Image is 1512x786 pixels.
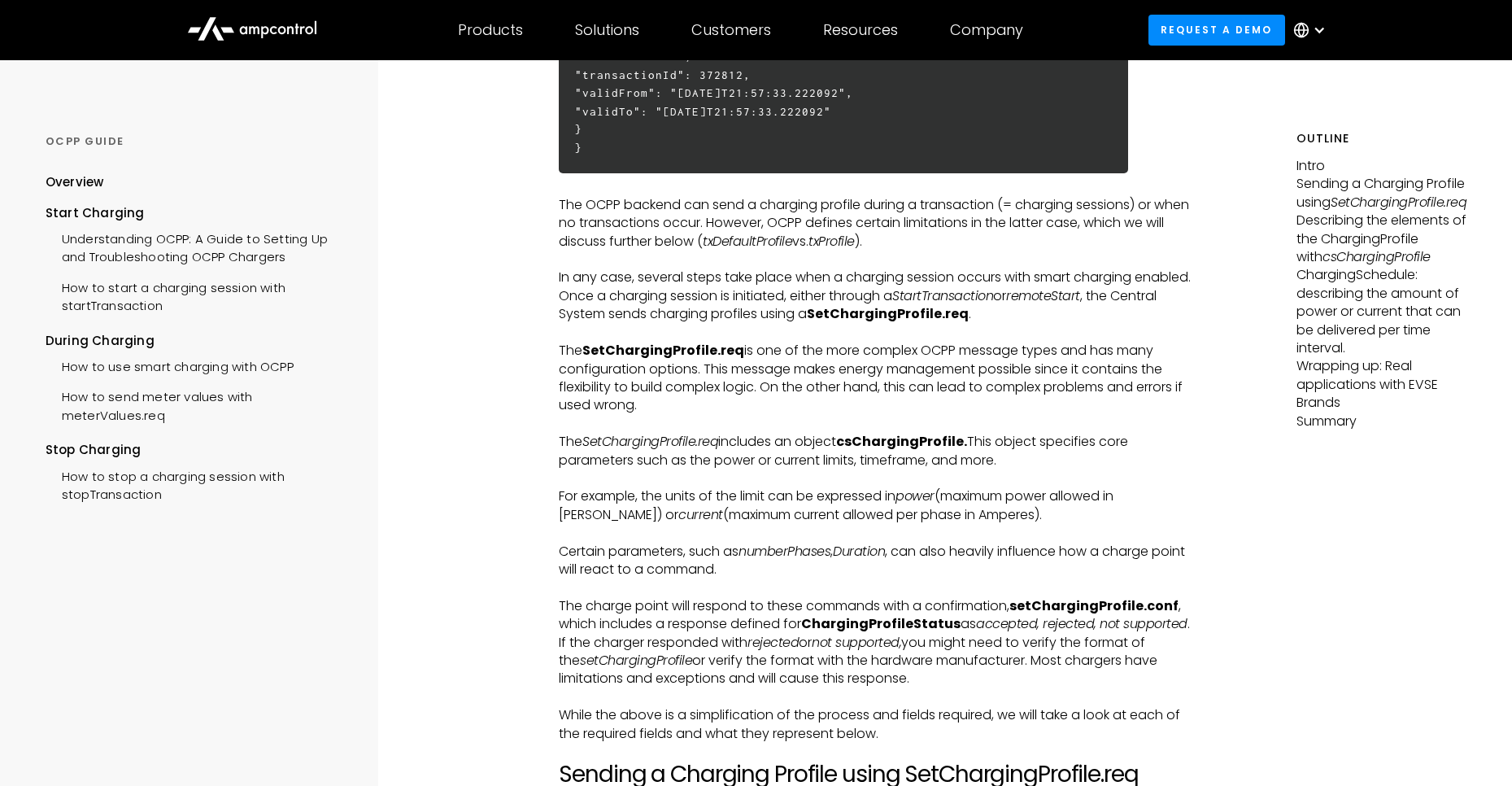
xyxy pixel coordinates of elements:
[559,269,1191,323] p: In any case, several steps take place when a charging session occurs with smart charging enabled....
[46,380,348,429] a: How to send meter values with meterValues.req
[823,21,898,39] div: Resources
[46,271,348,320] a: How to start a charging session with startTransaction
[691,21,771,39] div: Customers
[46,204,348,222] div: Start Charging
[703,232,792,251] em: txDefaultProfile
[559,597,1191,688] p: The charge point will respond to these commands with a confirmation, , which includes a response ...
[812,633,901,652] em: not supported,
[582,432,718,451] em: SetChargingProfile.req
[1296,157,1466,175] p: Intro
[559,524,1191,542] p: ‍
[559,706,1191,743] p: While the above is a simplification of the process and fields required, we will take a look at ea...
[575,21,639,39] div: Solutions
[1296,130,1466,147] h5: Outline
[46,173,104,203] a: Overview
[747,633,799,652] em: rejected
[1296,266,1466,357] p: ChargingSchedule: describing the amount of power or current that can be delivered per time interval.
[1331,193,1466,212] em: SetChargingProfile.req
[678,505,723,524] em: current
[1296,413,1466,430] p: Summary
[807,304,969,323] strong: SetChargingProfile.req
[46,441,348,459] div: Stop Charging
[833,542,885,561] em: Duration
[559,251,1191,269] p: ‍
[559,324,1191,342] p: ‍
[559,342,1191,415] p: The is one of the more complex OCPP message types and has many configuration options. This messag...
[46,173,104,191] div: Overview
[559,415,1191,433] p: ‍
[580,651,692,670] em: setChargingProfile
[559,543,1191,579] p: Certain parameters, such as , , can also heavily influence how a charge point will react to a com...
[559,469,1191,487] p: ‍
[582,341,744,360] strong: SetChargingProfile.req
[559,743,1191,761] p: ‍
[892,286,993,305] em: StartTransaction
[950,21,1023,39] div: Company
[559,177,1191,195] p: ‍
[1148,15,1285,45] a: Request a demo
[808,232,855,251] em: txProfile
[1296,175,1466,212] p: Sending a Charging Profile using
[801,614,961,633] strong: ChargingProfileStatus
[458,21,523,39] div: Products
[46,350,294,380] a: How to use smart charging with OCPP
[559,579,1191,596] p: ‍
[1009,596,1179,615] strong: setChargingProfile.conf
[46,134,348,149] div: OCPP GUIDE
[559,433,1191,469] p: The includes an object This object specifies core parameters such as the power or current limits,...
[46,222,348,271] a: Understanding OCPP: A Guide to Setting Up and Troubleshooting OCPP Chargers
[46,332,348,350] div: During Charging
[559,487,1191,524] p: For example, the units of the limit can be expressed in (maximum power allowed in [PERSON_NAME]) ...
[1296,357,1466,412] p: Wrapping up: Real applications with EVSE Brands
[1006,286,1080,305] em: remoteStart
[1296,212,1466,266] p: Describing the elements of the ChargingProfile with
[46,460,348,509] a: How to stop a charging session with stopTransaction
[559,688,1191,706] p: ‍
[739,542,830,561] em: numberPhases
[836,432,967,451] strong: csChargingProfile.
[1322,247,1431,266] em: csChargingProfile
[976,614,1187,633] em: accepted, rejected, not supported
[895,487,935,505] em: power
[559,196,1191,251] p: The OCPP backend can send a charging profile during a transaction (= charging sessions) or when n...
